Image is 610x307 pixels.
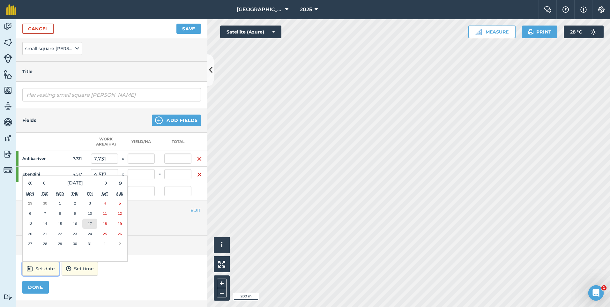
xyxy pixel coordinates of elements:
span: 2025 [300,6,312,13]
button: 14 October 2025 [38,219,53,229]
iframe: Intercom live chat [588,285,604,301]
button: 3 October 2025 [82,198,97,208]
button: 7 October 2025 [38,208,53,219]
img: svg+xml;base64,PD94bWwgdmVyc2lvbj0iMS4wIiBlbmNvZGluZz0idXRmLTgiPz4KPCEtLSBHZW5lcmF0b3I6IEFkb2JlIE... [587,26,600,38]
button: 29 September 2025 [23,198,38,208]
td: 4.517 [64,167,91,182]
button: 10 October 2025 [82,208,97,219]
abbr: Sunday [116,192,123,196]
abbr: 28 October 2025 [43,242,47,246]
abbr: 8 October 2025 [59,211,61,215]
abbr: Wednesday [56,192,64,196]
button: 16 October 2025 [68,219,83,229]
button: 28 °C [564,26,604,38]
button: 8 October 2025 [53,208,68,219]
button: 1 October 2025 [53,198,68,208]
button: – [217,288,227,297]
img: svg+xml;base64,PD94bWwgdmVyc2lvbj0iMS4wIiBlbmNvZGluZz0idXRmLTgiPz4KPCEtLSBHZW5lcmF0b3I6IEFkb2JlIE... [4,22,12,31]
strong: Antiba river [22,156,52,161]
button: 17 October 2025 [82,219,97,229]
img: Ruler icon [475,29,482,35]
th: Yield / Ha [128,133,155,151]
abbr: 14 October 2025 [43,221,47,226]
abbr: 21 October 2025 [43,232,47,236]
abbr: Monday [26,192,34,196]
button: Satellite (Azure) [220,26,281,38]
td: x [118,167,128,182]
button: 28 October 2025 [38,239,53,249]
img: svg+xml;base64,PD94bWwgdmVyc2lvbj0iMS4wIiBlbmNvZGluZz0idXRmLTgiPz4KPCEtLSBHZW5lcmF0b3I6IEFkb2JlIE... [4,294,12,300]
button: 27 October 2025 [23,239,38,249]
abbr: 15 October 2025 [58,221,62,226]
abbr: 29 October 2025 [58,242,62,246]
img: svg+xml;base64,PHN2ZyB4bWxucz0iaHR0cDovL3d3dy53My5vcmcvMjAwMC9zdmciIHdpZHRoPSIxNiIgaGVpZ2h0PSIyNC... [197,171,202,178]
abbr: 12 October 2025 [118,211,122,215]
abbr: 3 October 2025 [89,201,91,205]
button: 23 October 2025 [68,229,83,239]
button: Print [522,26,558,38]
img: svg+xml;base64,PD94bWwgdmVyc2lvbj0iMS4wIiBlbmNvZGluZz0idXRmLTgiPz4KPCEtLSBHZW5lcmF0b3I6IEFkb2JlIE... [26,265,33,273]
abbr: 19 October 2025 [118,221,122,226]
button: small square [PERSON_NAME](#) [22,42,82,55]
button: 9 October 2025 [68,208,83,219]
img: svg+xml;base64,PHN2ZyB4bWxucz0iaHR0cDovL3d3dy53My5vcmcvMjAwMC9zdmciIHdpZHRoPSI1NiIgaGVpZ2h0PSI2MC... [4,38,12,47]
img: svg+xml;base64,PD94bWwgdmVyc2lvbj0iMS4wIiBlbmNvZGluZz0idXRmLTgiPz4KPCEtLSBHZW5lcmF0b3I6IEFkb2JlIE... [4,133,12,143]
img: svg+xml;base64,PD94bWwgdmVyc2lvbj0iMS4wIiBlbmNvZGluZz0idXRmLTgiPz4KPCEtLSBHZW5lcmF0b3I6IEFkb2JlIE... [4,101,12,111]
td: x [118,151,128,167]
h4: Fields [22,117,36,124]
button: 5 October 2025 [112,198,127,208]
button: 26 October 2025 [112,229,127,239]
button: Save [176,24,201,34]
button: ‹ [37,176,51,190]
abbr: 7 October 2025 [44,211,46,215]
button: 25 October 2025 [97,229,112,239]
strong: Ebendini [22,172,52,177]
abbr: 6 October 2025 [29,211,31,215]
abbr: Friday [87,192,93,196]
button: + [217,279,227,288]
img: svg+xml;base64,PHN2ZyB4bWxucz0iaHR0cDovL3d3dy53My5vcmcvMjAwMC9zdmciIHdpZHRoPSI1NiIgaGVpZ2h0PSI2MC... [4,86,12,95]
abbr: 5 October 2025 [119,201,121,205]
img: svg+xml;base64,PHN2ZyB4bWxucz0iaHR0cDovL3d3dy53My5vcmcvMjAwMC9zdmciIHdpZHRoPSIxNyIgaGVpZ2h0PSIxNy... [580,6,587,13]
img: A cog icon [598,6,605,13]
button: 15 October 2025 [53,219,68,229]
button: 4 October 2025 [97,198,112,208]
button: Add Fields [152,115,201,126]
h4: Title [22,68,201,75]
button: › [99,176,113,190]
button: 13 October 2025 [23,219,38,229]
button: Set date [22,262,59,276]
button: 24 October 2025 [82,229,97,239]
th: Total [164,133,191,151]
abbr: Thursday [71,192,78,196]
abbr: 11 October 2025 [103,211,107,215]
abbr: 30 September 2025 [43,201,47,205]
abbr: 23 October 2025 [73,232,77,236]
img: svg+xml;base64,PD94bWwgdmVyc2lvbj0iMS4wIiBlbmNvZGluZz0idXRmLTgiPz4KPCEtLSBHZW5lcmF0b3I6IEFkb2JlIE... [4,54,12,63]
abbr: 1 November 2025 [104,242,106,246]
button: Set time [62,262,98,276]
button: Measure [468,26,516,38]
img: svg+xml;base64,PD94bWwgdmVyc2lvbj0iMS4wIiBlbmNvZGluZz0idXRmLTgiPz4KPCEtLSBHZW5lcmF0b3I6IEFkb2JlIE... [4,149,12,159]
button: 29 October 2025 [53,239,68,249]
td: 7.731 [64,151,91,167]
abbr: 2 October 2025 [74,201,76,205]
abbr: 24 October 2025 [88,232,92,236]
img: svg+xml;base64,PD94bWwgdmVyc2lvbj0iMS4wIiBlbmNvZGluZz0idXRmLTgiPz4KPCEtLSBHZW5lcmF0b3I6IEFkb2JlIE... [4,166,12,175]
button: 20 October 2025 [23,229,38,239]
abbr: 10 October 2025 [88,211,92,215]
button: 2 November 2025 [112,239,127,249]
button: 30 September 2025 [38,198,53,208]
abbr: 25 October 2025 [103,232,107,236]
abbr: 17 October 2025 [88,221,92,226]
abbr: 22 October 2025 [58,232,62,236]
button: DONE [22,281,49,294]
button: 6 October 2025 [23,208,38,219]
abbr: Tuesday [42,192,48,196]
span: [DATE] [67,180,83,186]
button: 19 October 2025 [112,219,127,229]
img: svg+xml;base64,PD94bWwgdmVyc2lvbj0iMS4wIiBlbmNvZGluZz0idXRmLTgiPz4KPCEtLSBHZW5lcmF0b3I6IEFkb2JlIE... [66,265,71,273]
button: 31 October 2025 [82,239,97,249]
span: i [221,241,223,249]
abbr: 2 November 2025 [119,242,121,246]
